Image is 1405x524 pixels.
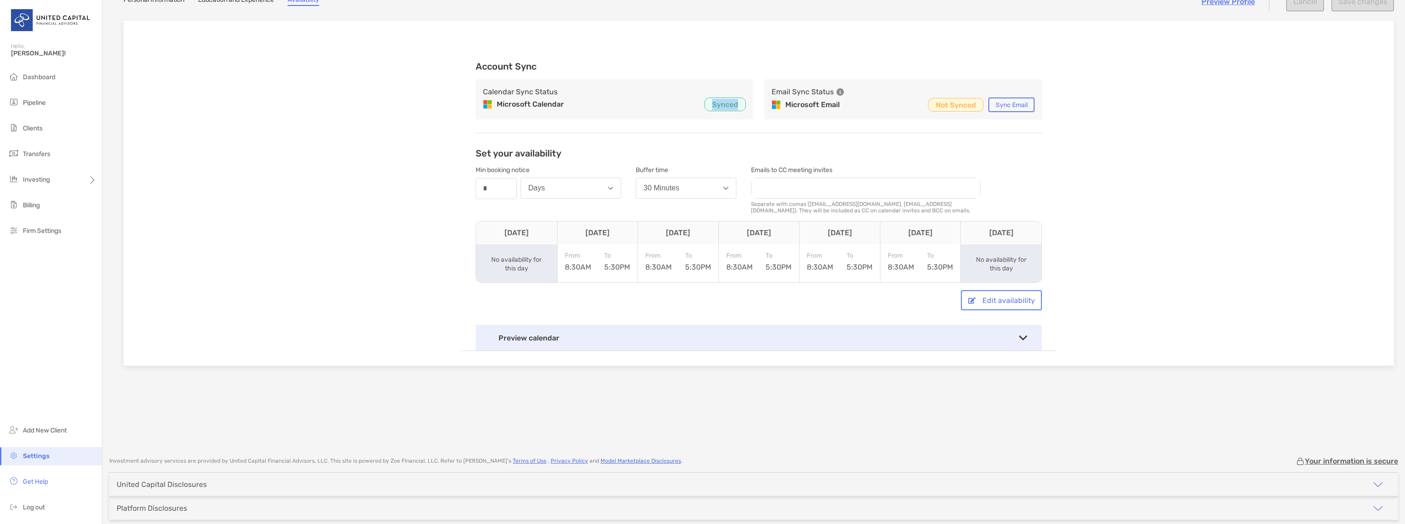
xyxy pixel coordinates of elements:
div: Emails to CC meeting invites [751,166,980,174]
th: [DATE] [557,221,638,244]
h3: Email Sync Status [772,86,834,97]
img: billing icon [8,199,19,210]
span: From [726,252,753,259]
p: Microsoft Calendar [497,99,564,110]
span: Transfers [23,150,50,158]
div: Buffer time [636,166,736,174]
th: [DATE] [638,221,719,244]
div: 5:30PM [927,252,953,271]
span: From [807,252,833,259]
p: Not Synced [936,99,976,111]
th: [DATE] [476,221,557,244]
span: To [604,252,630,259]
div: 5:30PM [604,252,630,271]
img: Microsoft Calendar [483,100,492,109]
img: Microsoft Email [772,100,781,109]
div: 8:30AM [565,252,591,271]
div: 8:30AM [726,252,753,271]
span: To [766,252,792,259]
h3: Calendar Sync Status [483,86,558,97]
div: 8:30AM [888,252,914,271]
img: icon arrow [1373,503,1384,514]
img: Open dropdown arrow [608,187,613,190]
th: [DATE] [880,221,961,244]
span: Firm Settings [23,227,61,235]
div: 5:30PM [766,252,792,271]
img: button icon [968,297,976,304]
div: 8:30AM [807,252,833,271]
div: Separate with comas ([EMAIL_ADDRESS][DOMAIN_NAME], [EMAIL_ADDRESS][DOMAIN_NAME]). They will be in... [751,201,981,214]
span: Dashboard [23,73,55,81]
span: To [927,252,953,259]
span: To [685,252,711,259]
img: Toggle [1019,335,1027,340]
a: Model Marketplace Disclosures [601,458,681,464]
img: add_new_client icon [8,424,19,435]
p: Investment advisory services are provided by United Capital Financial Advisors, LLC . This site i... [109,458,682,465]
button: Days [520,178,621,199]
div: No availability for this day [488,255,544,273]
h3: Account Sync [476,61,1042,72]
img: icon arrow [1373,479,1384,490]
th: [DATE] [960,221,1041,244]
span: Log out [23,503,45,511]
span: Billing [23,201,40,209]
span: From [565,252,591,259]
div: No availability for this day [973,255,1029,273]
p: Your information is secure [1305,457,1398,465]
span: From [888,252,914,259]
img: settings icon [8,450,19,461]
button: Edit availability [961,290,1042,310]
button: Sync Email [988,97,1035,112]
h2: Set your availability [476,148,561,159]
span: Pipeline [23,99,46,107]
img: Open dropdown arrow [723,187,729,190]
th: [DATE] [719,221,799,244]
div: 30 Minutes [644,184,679,192]
div: Days [528,184,545,192]
button: 30 Minutes [636,178,736,199]
span: Settings [23,452,49,460]
img: firm-settings icon [8,225,19,236]
span: Clients [23,124,43,132]
a: Privacy Policy [551,458,588,464]
img: clients icon [8,122,19,133]
th: [DATE] [799,221,880,244]
img: get-help icon [8,475,19,486]
p: Synced [712,99,738,110]
img: logout icon [8,501,19,512]
div: Min booking notice [476,166,621,174]
span: To [847,252,873,259]
span: Get Help [23,478,48,486]
span: Investing [23,176,50,184]
div: Preview calendar [476,325,1042,351]
span: From [645,252,672,259]
div: 5:30PM [847,252,873,271]
div: 8:30AM [645,252,672,271]
div: United Capital Disclosures [117,480,207,489]
img: investing icon [8,173,19,184]
span: [PERSON_NAME]! [11,49,97,57]
img: United Capital Logo [11,4,91,37]
img: dashboard icon [8,71,19,82]
div: Platform Disclosures [117,504,187,513]
div: 5:30PM [685,252,711,271]
a: Terms of Use [513,458,547,464]
img: transfers icon [8,148,19,159]
p: Microsoft Email [785,99,840,110]
img: pipeline icon [8,97,19,108]
span: Add New Client [23,427,67,434]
